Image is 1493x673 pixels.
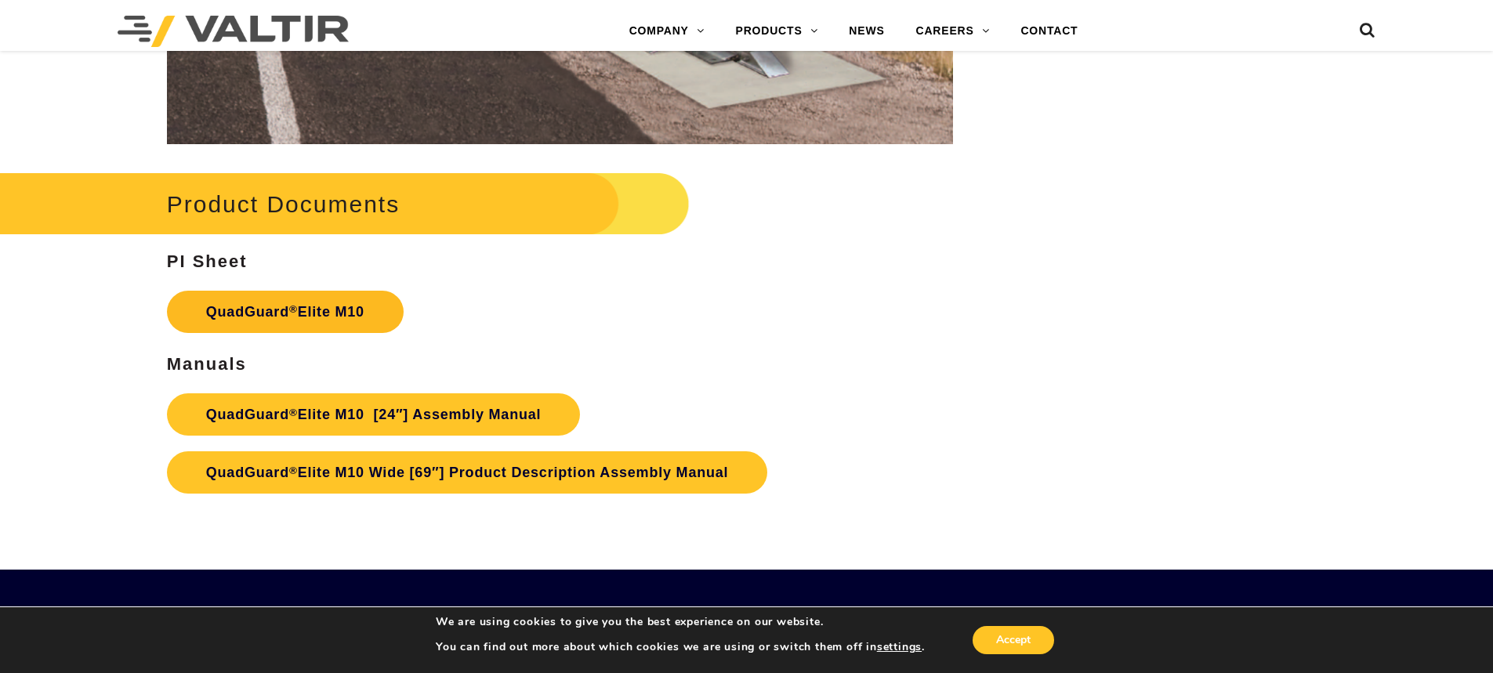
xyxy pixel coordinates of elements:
p: You can find out more about which cookies we are using or switch them off in . [436,640,925,654]
strong: PI Sheet [167,251,248,271]
a: QuadGuard®Elite M10 [167,291,404,333]
sup: ® [289,303,298,315]
a: CONTACT [1005,16,1093,47]
a: QuadGuard®Elite M10 Wide [69″] Product Description Assembly Manual [167,451,768,494]
img: Valtir [118,16,349,47]
a: PRODUCTS [720,16,834,47]
button: Accept [973,626,1054,654]
a: COMPANY [614,16,720,47]
a: QuadGuard®Elite M10 [24″] Assembly Manual [167,393,581,436]
p: We are using cookies to give you the best experience on our website. [436,615,925,629]
a: CAREERS [901,16,1006,47]
sup: ® [289,465,298,476]
button: settings [877,640,922,654]
sup: ® [289,407,298,418]
strong: Manuals [167,354,247,374]
a: NEWS [833,16,900,47]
